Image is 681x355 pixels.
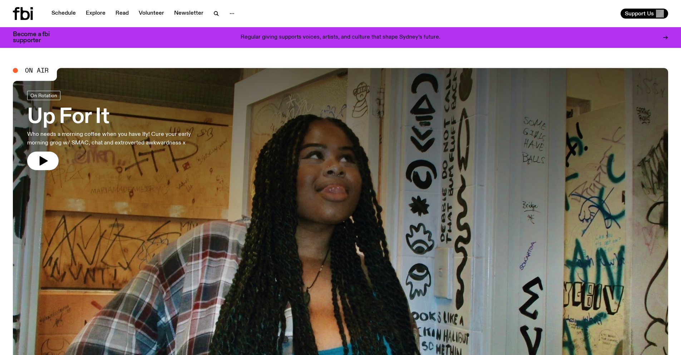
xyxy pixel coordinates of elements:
a: Explore [82,9,110,19]
span: On Air [25,67,49,74]
a: Read [111,9,133,19]
h3: Up For It [27,107,210,127]
p: Who needs a morning coffee when you have Ify! Cure your early morning grog w/ SMAC, chat and extr... [27,130,210,147]
h3: Become a fbi supporter [13,31,59,44]
p: Regular giving supports voices, artists, and culture that shape Sydney’s future. [241,34,440,41]
a: Newsletter [170,9,208,19]
a: Up For ItWho needs a morning coffee when you have Ify! Cure your early morning grog w/ SMAC, chat... [27,91,210,170]
button: Support Us [621,9,668,19]
a: Volunteer [134,9,168,19]
span: On Rotation [30,93,57,98]
span: Support Us [625,10,654,17]
a: On Rotation [27,91,60,100]
a: Schedule [47,9,80,19]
